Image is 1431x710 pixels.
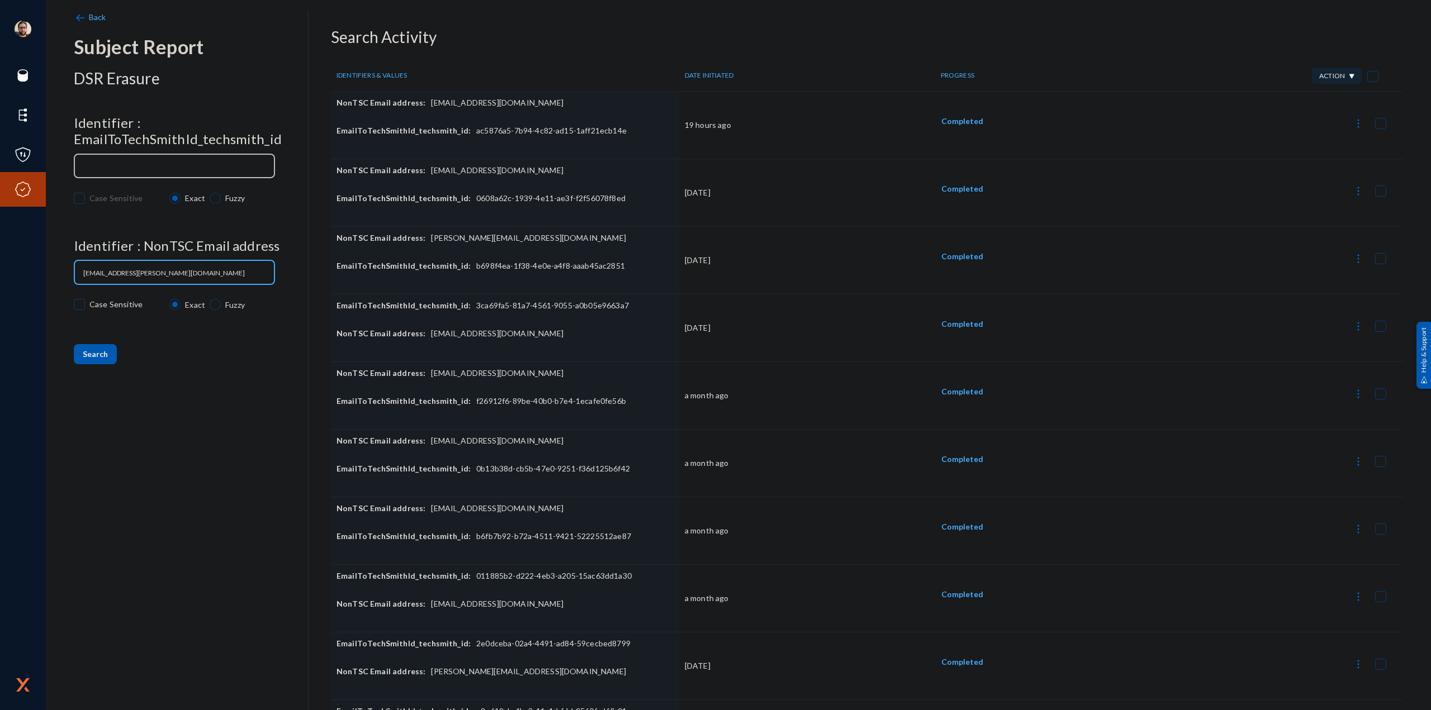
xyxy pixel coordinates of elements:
[74,238,308,254] h4: Identifier : NonTSC Email address
[337,97,674,125] div: [EMAIL_ADDRESS][DOMAIN_NAME]
[331,28,1403,47] h3: Search Activity
[337,328,425,338] span: NonTSC Email address:
[932,584,992,604] button: Completed
[941,116,983,126] span: Completed
[74,115,308,147] h4: Identifier : EmailToTechSmithId_techsmith_id
[337,395,674,423] div: f26912f6-89be-40b0-b7e4-1ecafe0fe56b
[932,314,992,334] button: Completed
[1353,253,1364,264] img: icon-more.svg
[337,301,471,310] span: EmailToTechSmithId_techsmith_id:
[337,638,674,666] div: 2e0dceba-02a4-4491-ad84-59cecbed8799
[927,60,1136,92] th: PROGRESS
[679,632,927,700] td: [DATE]
[337,464,471,473] span: EmailToTechSmithId_techsmith_id:
[337,165,674,193] div: [EMAIL_ADDRESS][DOMAIN_NAME]
[941,589,983,599] span: Completed
[74,12,86,24] img: back-arrow.svg
[932,449,992,469] button: Completed
[932,246,992,266] button: Completed
[932,652,992,672] button: Completed
[337,125,674,153] div: ac5876a5-7b94-4c82-ad15-1aff21ecb14e
[337,599,425,608] span: NonTSC Email address:
[941,387,983,396] span: Completed
[337,165,425,175] span: NonTSC Email address:
[941,251,983,261] span: Completed
[337,126,471,135] span: EmailToTechSmithId_techsmith_id:
[15,107,31,123] img: icon-elements.svg
[932,179,992,199] button: Completed
[1353,456,1364,467] img: icon-more.svg
[89,190,143,207] span: Case Sensitive
[74,35,308,58] div: Subject Report
[89,12,106,22] span: Back
[15,181,31,198] img: icon-compliance.svg
[337,232,674,260] div: [PERSON_NAME][EMAIL_ADDRESS][DOMAIN_NAME]
[1420,376,1428,383] img: help_support.svg
[679,60,927,92] th: DATE INITIATED
[83,349,108,359] span: Search
[337,193,674,221] div: 0608a62c-1939-4e11-ae3f-f2f56078f8ed
[679,430,927,497] td: a month ago
[679,92,927,159] td: 19 hours ago
[1353,388,1364,399] img: icon-more.svg
[337,261,471,270] span: EmailToTechSmithId_techsmith_id:
[337,98,425,107] span: NonTSC Email address:
[1353,591,1364,602] img: icon-more.svg
[15,67,31,84] img: icon-sources.svg
[679,565,927,632] td: a month ago
[337,531,674,559] div: b6fb7b92-b72a-4511-9421-52225512ae87
[15,146,31,163] img: icon-policies.svg
[181,192,205,204] span: Exact
[1353,523,1364,535] img: icon-more.svg
[337,638,471,648] span: EmailToTechSmithId_techsmith_id:
[221,299,245,311] span: Fuzzy
[337,368,674,395] div: [EMAIL_ADDRESS][DOMAIN_NAME]
[337,396,471,406] span: EmailToTechSmithId_techsmith_id:
[337,260,674,288] div: b698f4ea-1f38-4e0e-a4f8-aaab45ac2851
[181,299,205,311] span: Exact
[74,69,308,88] h3: DSR Erasure
[337,503,674,531] div: [EMAIL_ADDRESS][DOMAIN_NAME]
[337,666,674,694] div: [PERSON_NAME][EMAIL_ADDRESS][DOMAIN_NAME]
[941,319,983,328] span: Completed
[331,60,679,92] th: IDENTIFIERS & VALUES
[221,192,245,204] span: Fuzzy
[1416,321,1431,388] div: Help & Support
[337,193,471,203] span: EmailToTechSmithId_techsmith_id:
[337,300,674,328] div: 3ca69fa5-81a7-4561-9055-a0b05e9663a7
[679,362,927,430] td: a month ago
[89,296,143,313] span: Case Sensitive
[932,111,992,131] button: Completed
[337,368,425,378] span: NonTSC Email address:
[337,463,674,491] div: 0b13b38d-cb5b-47e0-9251-f36d125b6f42
[337,598,674,626] div: [EMAIL_ADDRESS][DOMAIN_NAME]
[74,12,109,22] a: Back
[337,666,425,676] span: NonTSC Email address:
[337,531,471,541] span: EmailToTechSmithId_techsmith_id:
[941,657,983,666] span: Completed
[337,571,471,580] span: EmailToTechSmithId_techsmith_id:
[15,21,31,37] img: 4ef91cf57f1b271062fbd3b442c6b465
[941,522,983,531] span: Completed
[679,497,927,565] td: a month ago
[1353,321,1364,332] img: icon-more.svg
[1353,185,1364,197] img: icon-more.svg
[337,233,425,242] span: NonTSC Email address:
[337,328,674,356] div: [EMAIL_ADDRESS][DOMAIN_NAME]
[337,503,425,513] span: NonTSC Email address:
[1353,659,1364,670] img: icon-more.svg
[941,454,983,464] span: Completed
[679,294,927,362] td: [DATE]
[679,227,927,294] td: [DATE]
[1353,118,1364,129] img: icon-more.svg
[337,436,425,445] span: NonTSC Email address:
[337,570,674,598] div: 011885b2-d222-4eb3-a205-15ac63dd1a30
[74,344,117,364] button: Search
[337,435,674,463] div: [EMAIL_ADDRESS][DOMAIN_NAME]
[932,382,992,402] button: Completed
[679,159,927,227] td: [DATE]
[941,184,983,193] span: Completed
[932,517,992,537] button: Completed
